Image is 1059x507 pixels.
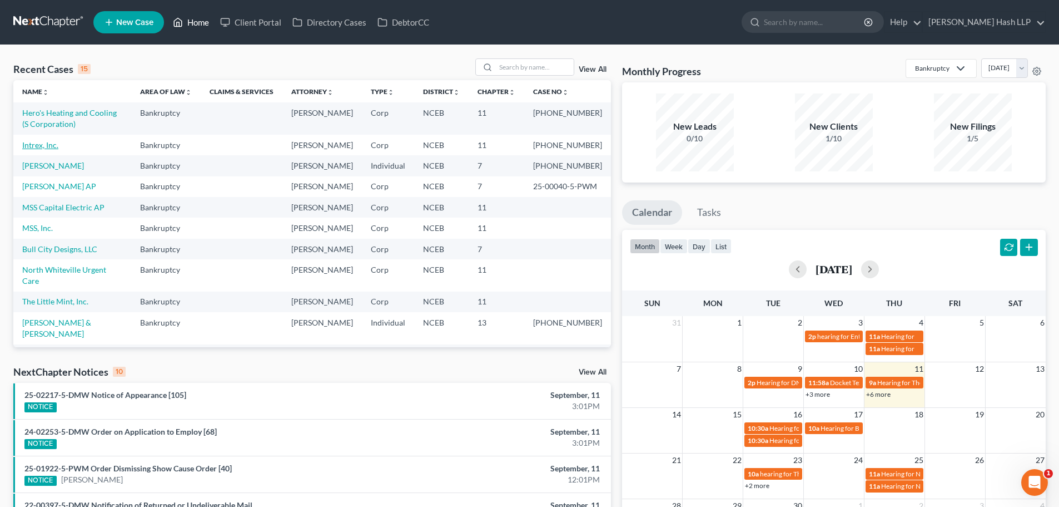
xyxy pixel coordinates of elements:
[414,344,469,376] td: NCMB
[131,197,201,218] td: Bankruptcy
[415,463,600,474] div: September, 11
[469,102,524,134] td: 11
[806,390,830,398] a: +3 more
[974,454,985,467] span: 26
[732,408,743,421] span: 15
[282,135,362,155] td: [PERSON_NAME]
[22,265,106,286] a: North Whiteville Urgent Care
[22,223,53,233] a: MSS, Inc.
[131,102,201,134] td: Bankruptcy
[821,424,917,432] span: Hearing for Bull City Designs, LLC
[185,89,192,96] i: unfold_more
[414,135,469,155] td: NCEB
[688,239,710,254] button: day
[869,470,880,478] span: 11a
[372,12,435,32] a: DebtorCC
[816,263,852,275] h2: [DATE]
[113,367,126,377] div: 10
[24,390,186,400] a: 25-02217-5-DMW Notice of Appearance [105]
[808,332,816,341] span: 2p
[387,89,394,96] i: unfold_more
[808,424,819,432] span: 10a
[24,402,57,412] div: NOTICE
[22,140,58,150] a: Intrex, Inc.
[131,135,201,155] td: Bankruptcy
[415,401,600,412] div: 3:01PM
[748,378,755,387] span: 2p
[140,87,192,96] a: Area of Lawunfold_more
[732,454,743,467] span: 22
[869,344,880,353] span: 11a
[745,481,769,490] a: +2 more
[282,218,362,238] td: [PERSON_NAME]
[371,87,394,96] a: Typeunfold_more
[869,482,880,490] span: 11a
[764,12,866,32] input: Search by name...
[362,292,414,312] td: Corp
[671,454,682,467] span: 21
[362,155,414,176] td: Individual
[974,408,985,421] span: 19
[1021,469,1048,496] iframe: Intercom live chat
[869,332,880,341] span: 11a
[414,197,469,218] td: NCEB
[131,312,201,344] td: Bankruptcy
[524,135,611,155] td: [PHONE_NUMBER]
[282,344,362,376] td: [PERSON_NAME]
[853,454,864,467] span: 24
[579,368,606,376] a: View All
[934,133,1012,144] div: 1/5
[817,332,939,341] span: hearing for Entecco Filter Technology, Inc.
[853,362,864,376] span: 10
[913,408,924,421] span: 18
[769,436,1010,445] span: Hearing for North Whiteville Urgent Care & Family Practice, [GEOGRAPHIC_DATA]
[415,390,600,401] div: September, 11
[362,259,414,291] td: Corp
[24,464,232,473] a: 25-01922-5-PWM Order Dismissing Show Cause Order [40]
[769,424,944,432] span: Hearing for DNB Management, Inc. et [PERSON_NAME] et al
[622,65,701,78] h3: Monthly Progress
[660,239,688,254] button: week
[22,87,49,96] a: Nameunfold_more
[42,89,49,96] i: unfold_more
[671,408,682,421] span: 14
[949,298,961,308] span: Fri
[282,292,362,312] td: [PERSON_NAME]
[131,239,201,259] td: Bankruptcy
[509,89,515,96] i: unfold_more
[415,437,600,449] div: 3:01PM
[1008,298,1022,308] span: Sat
[760,470,849,478] span: hearing for The Little Mint, Inc.
[282,197,362,218] td: [PERSON_NAME]
[414,259,469,291] td: NCEB
[131,176,201,197] td: Bankruptcy
[362,135,414,155] td: Corp
[795,120,873,133] div: New Clients
[496,59,574,75] input: Search by name...
[877,378,967,387] span: Hearing for The Little Mint, Inc.
[362,197,414,218] td: Corp
[656,133,734,144] div: 0/10
[469,344,524,376] td: 11
[881,344,914,353] span: Hearing for
[291,87,334,96] a: Attorneyunfold_more
[362,176,414,197] td: Corp
[131,344,201,376] td: Bankruptcy
[913,362,924,376] span: 11
[469,176,524,197] td: 7
[362,102,414,134] td: Corp
[24,476,57,486] div: NOTICE
[656,120,734,133] div: New Leads
[415,426,600,437] div: September, 11
[453,89,460,96] i: unfold_more
[853,408,864,421] span: 17
[13,365,126,378] div: NextChapter Notices
[562,89,569,96] i: unfold_more
[469,197,524,218] td: 11
[22,108,117,129] a: Hero's Heating and Cooling (S Corporation)
[131,292,201,312] td: Bankruptcy
[282,176,362,197] td: [PERSON_NAME]
[414,312,469,344] td: NCEB
[687,200,731,225] a: Tasks
[22,297,88,306] a: The Little Mint, Inc.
